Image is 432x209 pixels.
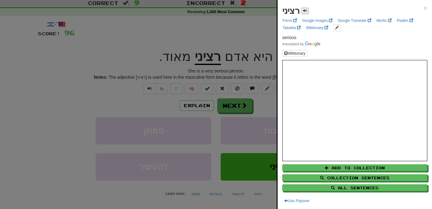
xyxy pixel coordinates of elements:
a: Morfix [375,17,394,24]
span: serious [282,35,296,40]
a: Tatoeba [281,24,303,31]
strong: רציני [282,6,300,16]
button: Wiktionary [282,50,307,57]
a: Pealim [395,17,415,24]
button: Use Popover [282,197,311,204]
button: All Sentences [282,184,427,191]
a: Google Translate [336,17,373,24]
button: Close [424,5,427,11]
img: Color short [282,42,320,47]
a: Google Images [300,17,334,24]
span: × [424,4,427,12]
button: edit links [333,24,341,31]
a: Forvo [281,17,299,24]
a: Wiktionary [304,24,330,31]
button: Add to Collection [282,164,427,171]
button: Collection Sentences [282,174,427,181]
